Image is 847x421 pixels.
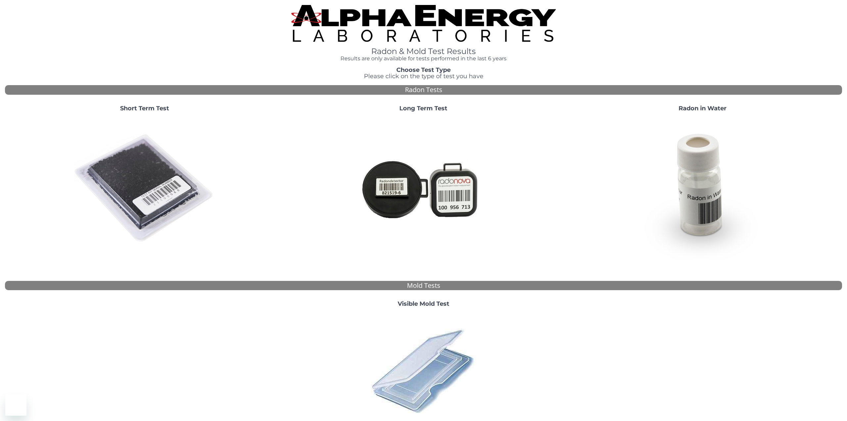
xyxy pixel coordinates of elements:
[399,105,447,112] strong: Long Term Test
[631,117,774,260] img: RadoninWater.jpg
[291,5,556,42] img: TightCrop.jpg
[352,117,495,260] img: Radtrak2vsRadtrak3.jpg
[256,56,591,62] h4: Results are only available for tests performed in the last 6 years
[5,395,26,416] iframe: Button to launch messaging window
[398,300,449,307] strong: Visible Mold Test
[679,105,727,112] strong: Radon in Water
[5,85,842,95] div: Radon Tests
[73,117,216,260] img: ShortTerm.jpg
[5,281,842,290] div: Mold Tests
[396,66,451,74] strong: Choose Test Type
[120,105,169,112] strong: Short Term Test
[364,73,483,80] span: Please click on the type of test you have
[256,47,591,56] h1: Radon & Mold Test Results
